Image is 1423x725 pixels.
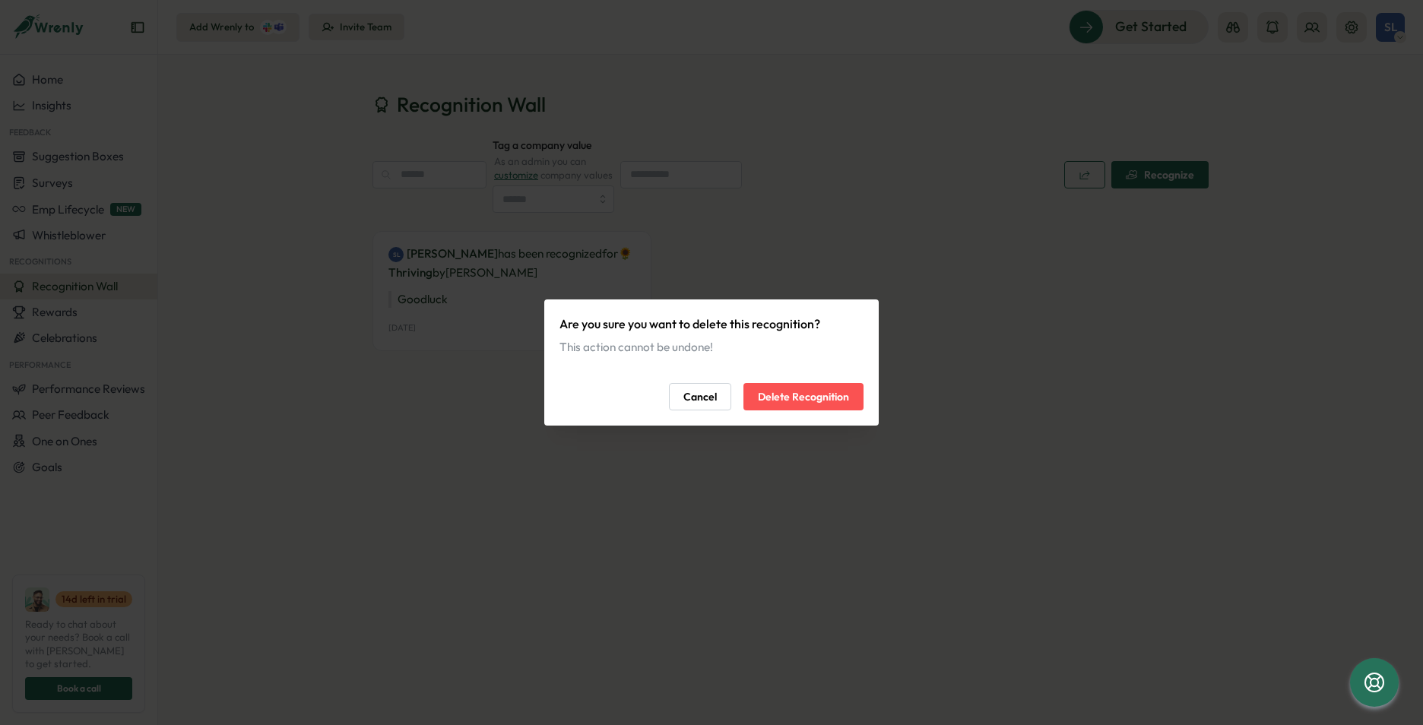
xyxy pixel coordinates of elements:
span: Delete Recognition [758,384,849,410]
div: This action cannot be undone! [559,339,864,356]
p: Are you sure you want to delete this recognition? [559,315,864,334]
span: Cancel [683,384,717,410]
button: Cancel [669,383,731,410]
button: Delete Recognition [743,383,864,410]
